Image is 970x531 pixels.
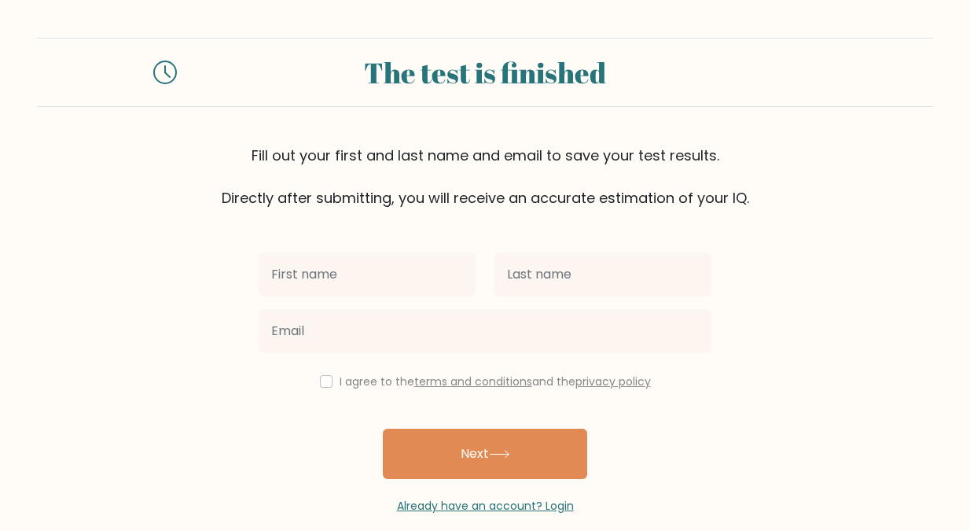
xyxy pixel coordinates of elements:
a: Already have an account? Login [397,498,574,514]
a: privacy policy [575,374,651,389]
button: Next [383,429,587,479]
label: I agree to the and the [340,374,651,389]
div: The test is finished [196,51,774,94]
input: Email [259,309,711,353]
a: terms and conditions [414,374,532,389]
div: Fill out your first and last name and email to save your test results. Directly after submitting,... [37,145,933,208]
input: First name [259,253,476,297]
input: Last name [494,253,711,297]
